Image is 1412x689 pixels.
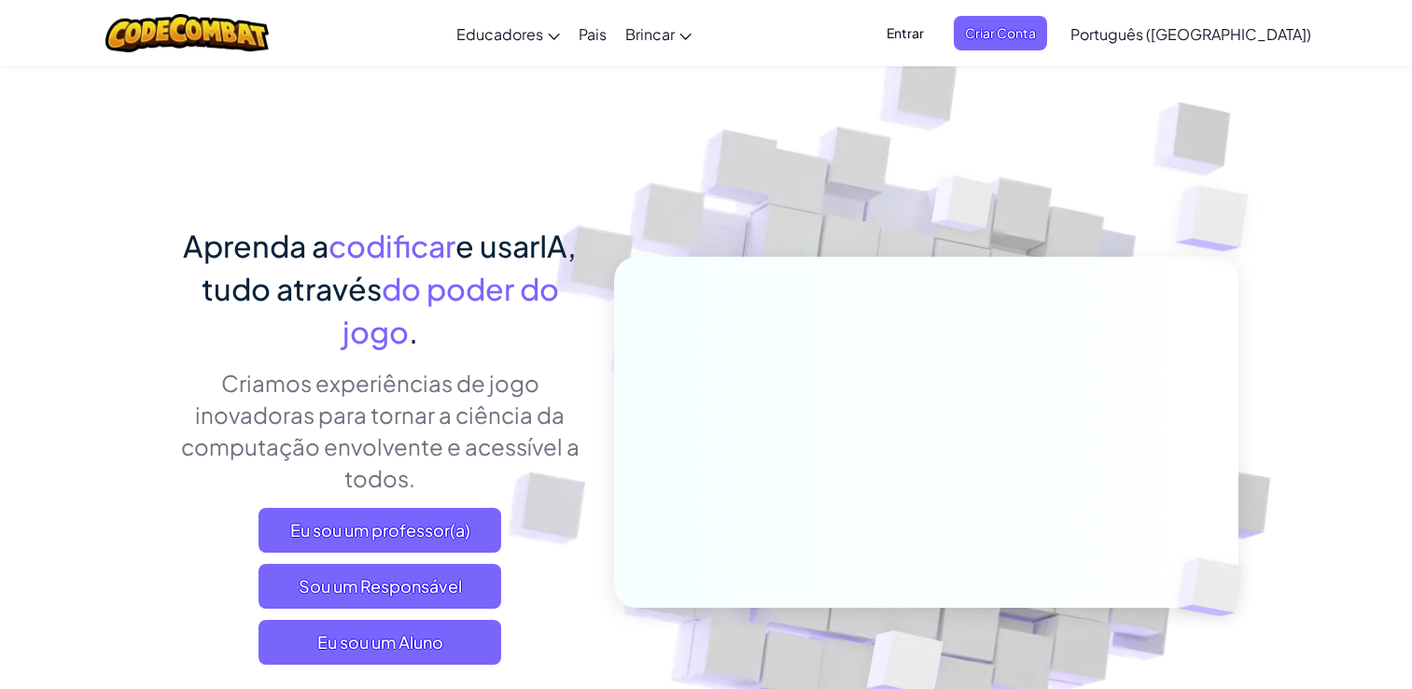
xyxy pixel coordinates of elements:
a: Eu sou um professor(a) [259,508,501,553]
a: Educadores [447,8,569,59]
img: Cubos de sobreposição [896,139,1030,278]
a: Brincar [616,8,701,59]
span: Educadores [456,24,543,44]
button: Eu sou um Aluno [259,620,501,665]
a: Português ([GEOGRAPHIC_DATA]) [1061,8,1321,59]
span: Brincar [625,24,675,44]
span: Aprenda a [183,227,329,264]
span: e usar [455,227,539,264]
img: Cubos de sobreposição [1139,140,1300,298]
p: Criamos experiências de jogo inovadoras para tornar a ciência da computação envolvente e acessíve... [175,367,586,494]
span: . [409,313,418,350]
span: codificar [329,227,455,264]
img: CodeCombat logo [105,14,269,52]
button: Entrar [875,16,935,50]
span: Português ([GEOGRAPHIC_DATA]) [1070,24,1311,44]
button: Criar Conta [954,16,1047,50]
a: Pais [569,8,616,59]
span: do poder do jogo [343,270,559,350]
img: Cubos de sobreposição [1146,519,1286,655]
a: Sou um Responsável [259,564,501,609]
